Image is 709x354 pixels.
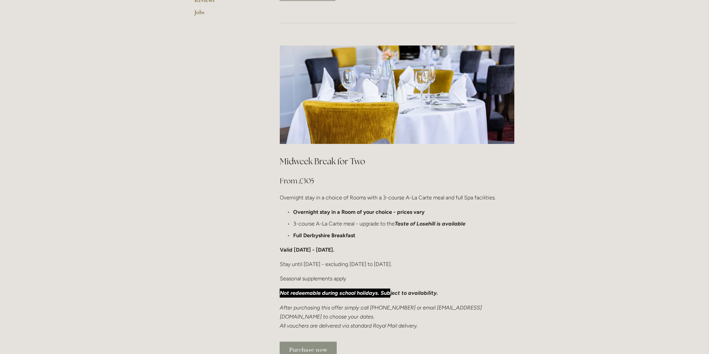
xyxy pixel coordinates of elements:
[280,274,515,283] p: Seasonal supplements apply
[280,290,438,296] em: Not redeemable during school holidays. Subject to availability.
[293,219,515,228] p: 3-course A-La Carte meal - upgrade to the
[293,209,425,215] strong: Overnight stay in a Room of your choice - prices vary
[280,305,482,329] em: After purchasing this offer simply call [PHONE_NUMBER] or email [EMAIL_ADDRESS][DOMAIN_NAME] to c...
[280,156,515,167] h2: Midweek Break for Two
[280,247,334,253] strong: Valid [DATE] - [DATE].
[293,233,355,239] strong: Full Derbyshire Breakfast
[280,174,515,188] h3: From £305
[395,220,465,227] em: Taste of Losehill is available
[280,46,515,145] img: 190325_losehillhousehotel_015.jpg
[280,260,515,269] p: Stay until [DATE] - excluding [DATE] to [DATE].
[280,193,515,202] p: Overnight stay in a choice of Rooms with a 3-course A-La Carte meal and full Spa facilities.
[194,8,258,20] a: Jobs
